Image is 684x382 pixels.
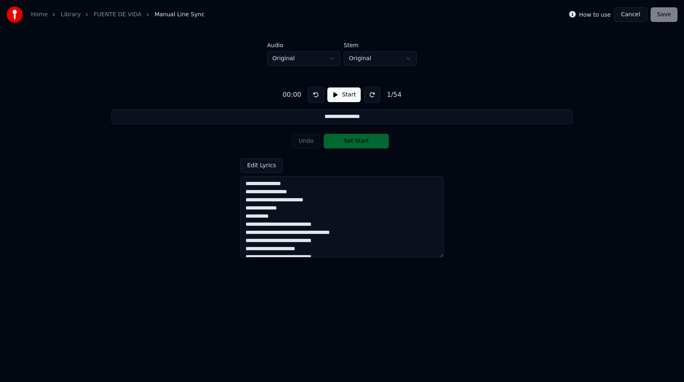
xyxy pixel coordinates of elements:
[7,7,23,23] img: youka
[31,11,204,19] nav: breadcrumb
[327,87,361,102] button: Start
[279,90,305,100] div: 00:00
[384,90,405,100] div: 1 / 54
[614,7,647,22] button: Cancel
[61,11,81,19] a: Library
[94,11,141,19] a: FUENTE DE VIDA
[579,12,611,17] label: How to use
[31,11,48,19] a: Home
[155,11,205,19] span: Manual Line Sync
[240,158,283,173] button: Edit Lyrics
[267,42,340,48] label: Audio
[344,42,417,48] label: Stem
